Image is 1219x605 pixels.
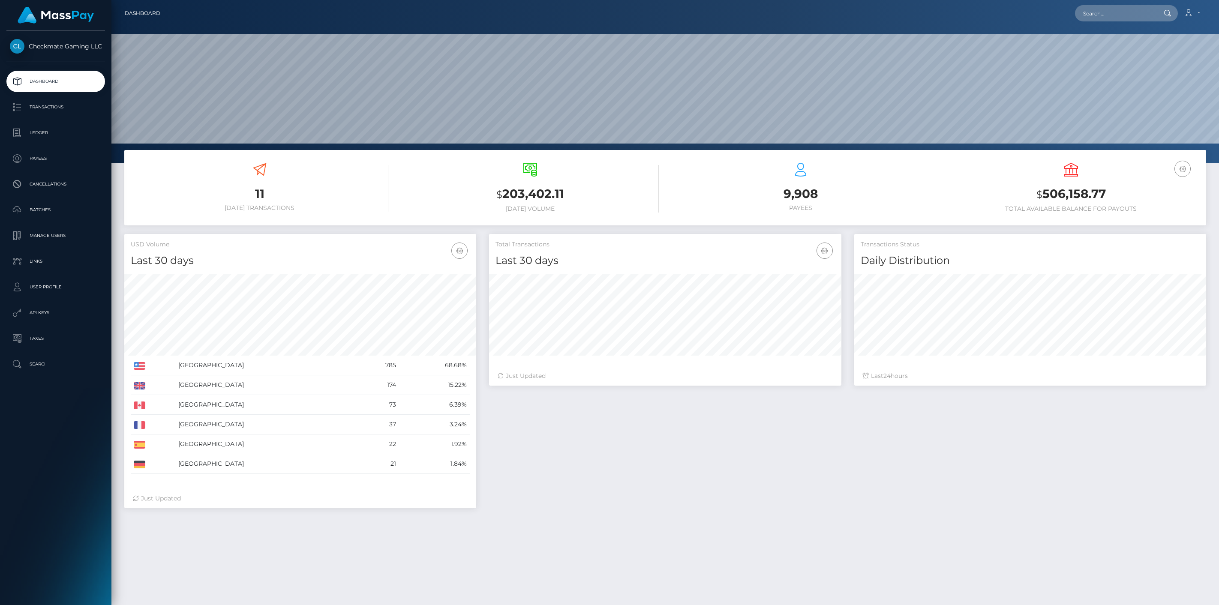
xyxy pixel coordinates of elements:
[357,415,399,434] td: 37
[6,302,105,323] a: API Keys
[399,356,470,375] td: 68.68%
[6,42,105,50] span: Checkmate Gaming LLC
[175,434,357,454] td: [GEOGRAPHIC_DATA]
[401,186,659,203] h3: 203,402.11
[357,395,399,415] td: 73
[942,205,1200,213] h6: Total Available Balance for Payouts
[6,225,105,246] a: Manage Users
[1036,189,1042,201] small: $
[399,454,470,474] td: 1.84%
[6,148,105,169] a: Payees
[10,101,102,114] p: Transactions
[10,229,102,242] p: Manage Users
[861,253,1200,268] h4: Daily Distribution
[10,178,102,191] p: Cancellations
[399,395,470,415] td: 6.39%
[357,375,399,395] td: 174
[399,415,470,434] td: 3.24%
[495,253,835,268] h4: Last 30 days
[134,441,145,449] img: ES.png
[399,434,470,454] td: 1.92%
[131,186,388,202] h3: 11
[399,375,470,395] td: 15.22%
[175,415,357,434] td: [GEOGRAPHIC_DATA]
[6,276,105,298] a: User Profile
[6,96,105,118] a: Transactions
[883,372,891,380] span: 24
[134,461,145,468] img: DE.png
[672,186,929,202] h3: 9,908
[175,395,357,415] td: [GEOGRAPHIC_DATA]
[125,4,160,22] a: Dashboard
[672,204,929,212] h6: Payees
[861,240,1200,249] h5: Transactions Status
[131,240,470,249] h5: USD Volume
[495,240,835,249] h5: Total Transactions
[1075,5,1156,21] input: Search...
[131,253,470,268] h4: Last 30 days
[401,205,659,213] h6: [DATE] Volume
[10,126,102,139] p: Ledger
[357,454,399,474] td: 21
[357,356,399,375] td: 785
[10,204,102,216] p: Batches
[10,332,102,345] p: Taxes
[863,371,1198,380] div: Last hours
[496,189,502,201] small: $
[942,186,1200,203] h3: 506,158.77
[10,306,102,319] p: API Keys
[6,353,105,375] a: Search
[134,401,145,409] img: CA.png
[133,494,468,503] div: Just Updated
[357,434,399,454] td: 22
[10,39,24,54] img: Checkmate Gaming LLC
[131,204,388,212] h6: [DATE] Transactions
[6,174,105,195] a: Cancellations
[6,251,105,272] a: Links
[134,362,145,370] img: US.png
[6,71,105,92] a: Dashboard
[10,255,102,268] p: Links
[175,356,357,375] td: [GEOGRAPHIC_DATA]
[498,371,832,380] div: Just Updated
[18,7,94,24] img: MassPay Logo
[6,328,105,349] a: Taxes
[10,358,102,371] p: Search
[175,454,357,474] td: [GEOGRAPHIC_DATA]
[10,281,102,294] p: User Profile
[134,421,145,429] img: FR.png
[134,382,145,389] img: GB.png
[175,375,357,395] td: [GEOGRAPHIC_DATA]
[6,199,105,221] a: Batches
[10,75,102,88] p: Dashboard
[6,122,105,144] a: Ledger
[10,152,102,165] p: Payees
